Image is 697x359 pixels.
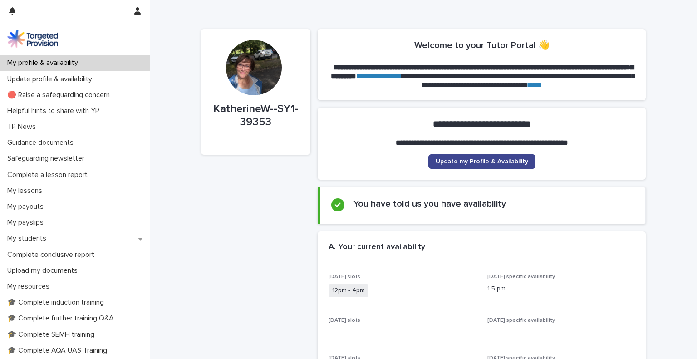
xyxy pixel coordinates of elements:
p: 🎓 Complete further training Q&A [4,314,121,323]
a: Update my Profile & Availability [428,154,535,169]
span: 12pm - 4pm [329,284,368,297]
p: 1-5 pm [487,284,635,294]
p: - [329,327,476,337]
p: Complete a lesson report [4,171,95,179]
p: 🎓 Complete induction training [4,298,111,307]
p: Update profile & availability [4,75,99,84]
p: My payouts [4,202,51,211]
p: Safeguarding newsletter [4,154,92,163]
p: 🎓 Complete SEMH training [4,330,102,339]
p: Guidance documents [4,138,81,147]
p: Helpful hints to share with YP [4,107,107,115]
p: - [487,327,635,337]
p: My resources [4,282,57,291]
h2: A. Your current availability [329,242,425,252]
p: Upload my documents [4,266,85,275]
p: My lessons [4,187,49,195]
p: My profile & availability [4,59,85,67]
span: [DATE] slots [329,274,360,280]
p: 🔴 Raise a safeguarding concern [4,91,117,99]
p: 🎓 Complete AQA UAS Training [4,346,114,355]
h2: Welcome to your Tutor Portal 👋 [414,40,550,51]
span: [DATE] slots [329,318,360,323]
p: My payslips [4,218,51,227]
p: TP News [4,123,43,131]
p: KatherineW--SY1-39353 [212,103,299,129]
span: [DATE] specific availability [487,274,555,280]
span: [DATE] specific availability [487,318,555,323]
p: My students [4,234,54,243]
span: Update my Profile & Availability [436,158,528,165]
img: M5nRWzHhSzIhMunXDL62 [7,30,58,48]
p: Complete conclusive report [4,251,102,259]
h2: You have told us you have availability [353,198,506,209]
